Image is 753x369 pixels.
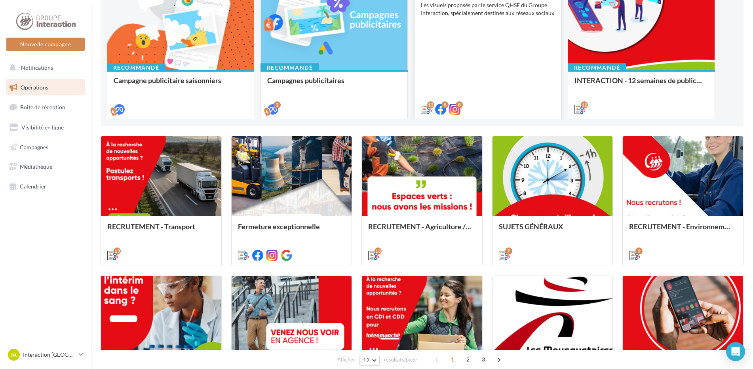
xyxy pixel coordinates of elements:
div: 12 [427,101,434,108]
div: Campagne publicitaire saisonniers [114,76,247,92]
span: Afficher [337,356,355,363]
div: 7 [505,247,512,255]
div: 8 [441,101,449,108]
span: Médiathèque [20,163,52,170]
div: RECRUTEMENT - Transport [107,223,215,238]
div: Fermeture exceptionnelle [238,223,346,238]
div: SUJETS GÉNÉRAUX [499,223,607,238]
button: Notifications [5,59,83,76]
div: 13 [114,247,121,255]
a: Visibilité en ligne [5,119,86,136]
a: Calendrier [5,178,86,195]
div: RECRUTEMENT - Agriculture / Espaces verts [368,223,476,238]
div: 13 [375,247,382,255]
span: 12 [363,357,370,363]
div: Open Intercom Messenger [726,342,745,361]
span: 3 [477,353,490,366]
span: Campagnes [20,143,48,150]
span: Visibilité en ligne [21,124,64,131]
span: IA [11,351,17,359]
div: INTERACTION - 12 semaines de publication [574,76,708,92]
div: 9 [635,247,643,255]
span: 2 [462,353,474,366]
a: Médiathèque [5,158,86,175]
div: 2 [274,101,281,108]
span: Boîte de réception [20,104,65,110]
span: Opérations [21,84,48,91]
div: Recommandé [568,63,626,72]
div: Les visuels proposés par le service QHSE du Groupe Interaction, spécialement destinés aux réseaux... [421,1,555,17]
div: 8 [456,101,463,108]
span: Calendrier [20,183,46,190]
div: 12 [581,101,588,108]
button: 12 [359,355,380,366]
div: RECRUTEMENT - Environnement [629,223,737,238]
p: Interaction [GEOGRAPHIC_DATA] [23,351,76,359]
a: Campagnes [5,139,86,156]
div: Recommandé [261,63,319,72]
span: 1 [446,353,459,366]
span: Notifications [21,64,53,71]
a: Boîte de réception [5,99,86,116]
a: Opérations [5,79,86,96]
span: résultats/page [384,356,417,363]
a: IA Interaction [GEOGRAPHIC_DATA] [6,347,85,362]
div: Recommandé [107,63,165,72]
button: Nouvelle campagne [6,38,85,51]
div: Campagnes publicitaires [267,76,401,92]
